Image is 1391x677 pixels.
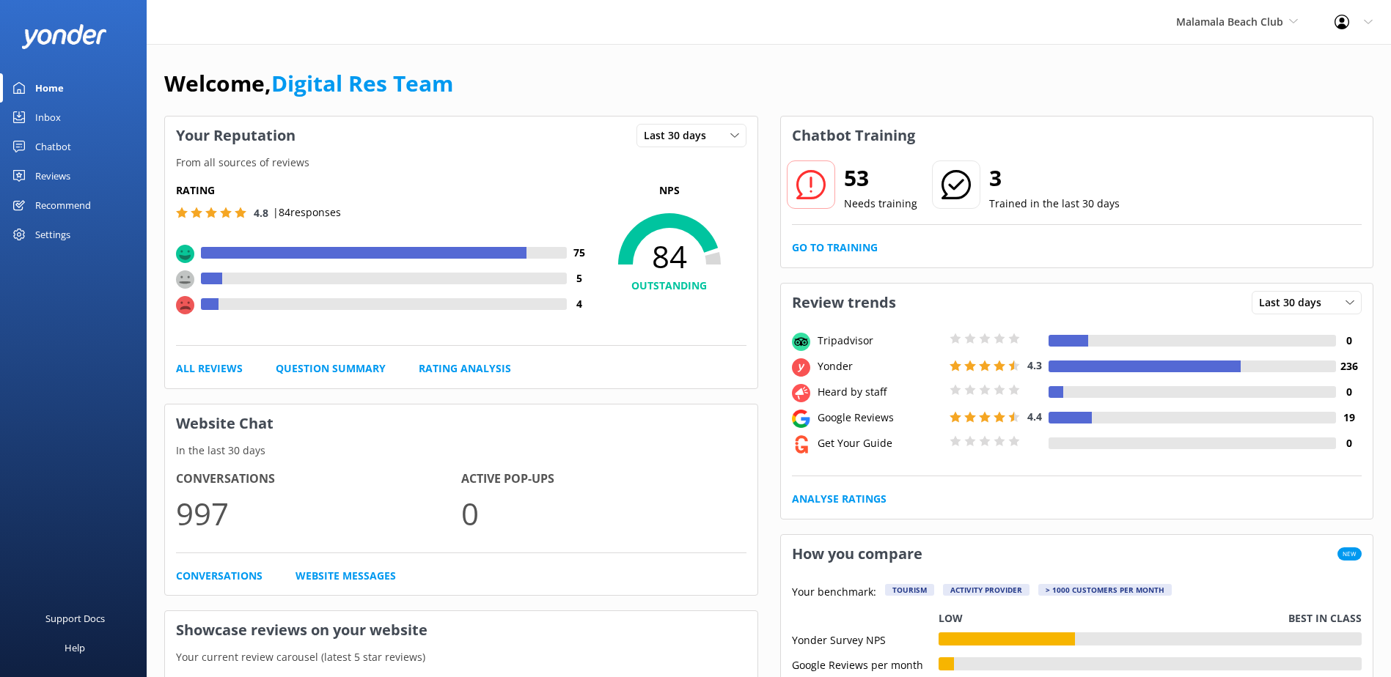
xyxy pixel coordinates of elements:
[22,24,106,48] img: yonder-white-logo.png
[35,132,71,161] div: Chatbot
[35,73,64,103] div: Home
[792,632,939,645] div: Yonder Survey NPS
[781,284,907,322] h3: Review trends
[814,358,946,374] div: Yonder
[1336,435,1362,451] h4: 0
[567,296,592,312] h4: 4
[592,238,746,275] span: 84
[792,584,876,602] p: Your benchmark:
[1027,410,1042,423] span: 4.4
[1336,333,1362,349] h4: 0
[176,360,243,377] a: All Reviews
[176,489,461,538] p: 997
[45,604,105,633] div: Support Docs
[1176,15,1283,29] span: Malamala Beach Club
[592,182,746,199] p: NPS
[35,161,70,190] div: Reviews
[165,116,307,155] h3: Your Reputation
[271,68,453,98] a: Digital Res Team
[176,568,263,584] a: Conversations
[1336,358,1362,374] h4: 236
[844,196,917,212] p: Needs training
[1337,547,1362,561] span: New
[276,360,386,377] a: Question Summary
[1288,610,1362,626] p: Best in class
[814,410,946,426] div: Google Reviews
[781,535,933,573] h3: How you compare
[176,182,592,199] h5: Rating
[35,220,70,249] div: Settings
[885,584,934,596] div: Tourism
[592,278,746,294] h4: OUTSTANDING
[989,196,1120,212] p: Trained in the last 30 days
[419,360,511,377] a: Rating Analysis
[65,633,85,662] div: Help
[254,206,268,220] span: 4.8
[792,657,939,670] div: Google Reviews per month
[814,333,946,349] div: Tripadvisor
[273,204,341,221] p: | 84 responses
[943,584,1030,596] div: Activity Provider
[814,384,946,400] div: Heard by staff
[792,240,878,256] a: Go to Training
[1336,410,1362,426] h4: 19
[164,66,453,101] h1: Welcome,
[165,649,757,665] p: Your current review carousel (latest 5 star reviews)
[296,568,396,584] a: Website Messages
[165,155,757,171] p: From all sources of reviews
[1259,295,1330,311] span: Last 30 days
[781,116,926,155] h3: Chatbot Training
[165,404,757,443] h3: Website Chat
[35,103,61,132] div: Inbox
[844,160,917,196] h2: 53
[1038,584,1172,596] div: > 1000 customers per month
[1336,384,1362,400] h4: 0
[644,127,715,144] span: Last 30 days
[567,245,592,261] h4: 75
[461,470,746,489] h4: Active Pop-ups
[1027,358,1042,372] span: 4.3
[989,160,1120,196] h2: 3
[939,610,963,626] p: Low
[814,435,946,451] div: Get Your Guide
[165,611,757,649] h3: Showcase reviews on your website
[165,443,757,459] p: In the last 30 days
[176,470,461,489] h4: Conversations
[461,489,746,538] p: 0
[35,190,91,220] div: Recommend
[567,270,592,286] h4: 5
[792,491,887,507] a: Analyse Ratings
